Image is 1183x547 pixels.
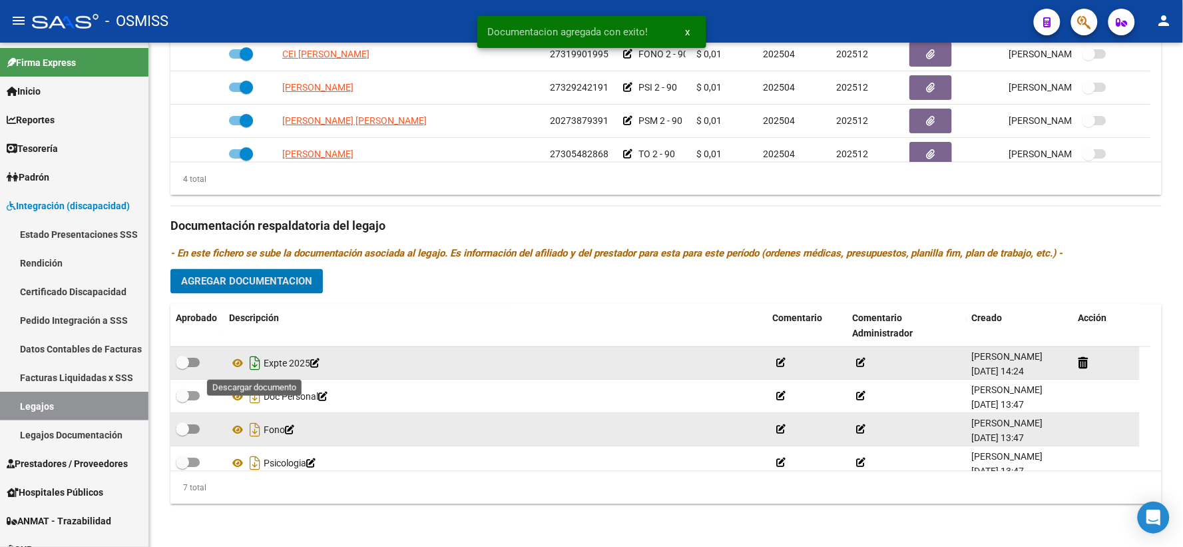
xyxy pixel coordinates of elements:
[170,248,1063,260] i: - En este fichero se sube la documentación asociada al legajo. Es información del afiliado y del ...
[972,400,1025,410] span: [DATE] 13:47
[229,420,762,441] div: Fono
[1073,304,1140,348] datatable-header-cell: Acción
[972,352,1043,362] span: [PERSON_NAME]
[763,49,795,59] span: 202504
[7,84,41,99] span: Inicio
[246,420,264,441] i: Descargar documento
[1138,502,1170,534] div: Open Intercom Messenger
[7,485,103,500] span: Hospitales Públicos
[181,276,312,288] span: Agregar Documentacion
[170,481,206,496] div: 7 total
[836,115,868,126] span: 202512
[488,25,648,39] span: Documentacion agregada con exito!
[170,304,224,348] datatable-header-cell: Aprobado
[229,453,762,474] div: Psicologia
[11,13,27,29] mat-icon: menu
[246,453,264,474] i: Descargar documento
[696,82,722,93] span: $ 0,01
[972,452,1043,462] span: [PERSON_NAME]
[7,113,55,127] span: Reportes
[763,149,795,159] span: 202504
[229,386,762,408] div: Doc Personal
[170,269,323,294] button: Agregar Documentacion
[224,304,767,348] datatable-header-cell: Descripción
[972,366,1025,377] span: [DATE] 14:24
[282,115,427,126] span: [PERSON_NAME] [PERSON_NAME]
[229,313,279,324] span: Descripción
[836,49,868,59] span: 202512
[550,82,608,93] span: 27329242191
[282,49,369,59] span: CEI [PERSON_NAME]
[105,7,168,36] span: - OSMISS
[638,82,677,93] span: PSI 2 - 90
[246,353,264,374] i: Descargar documento
[176,313,217,324] span: Aprobado
[1009,49,1114,59] span: [PERSON_NAME] [DATE]
[170,217,1162,236] h3: Documentación respaldatoria del legajo
[696,149,722,159] span: $ 0,01
[229,353,762,374] div: Expte 2025
[972,466,1025,477] span: [DATE] 13:47
[638,149,675,159] span: TO 2 - 90
[852,313,913,339] span: Comentario Administrador
[967,304,1073,348] datatable-header-cell: Creado
[767,304,847,348] datatable-header-cell: Comentario
[7,141,58,156] span: Tesorería
[836,149,868,159] span: 202512
[7,199,130,213] span: Integración (discapacidad)
[772,313,822,324] span: Comentario
[847,304,967,348] datatable-header-cell: Comentario Administrador
[675,20,701,44] button: x
[1009,149,1114,159] span: [PERSON_NAME] [DATE]
[972,433,1025,444] span: [DATE] 13:47
[696,115,722,126] span: $ 0,01
[246,386,264,408] i: Descargar documento
[7,170,49,185] span: Padrón
[1156,13,1172,29] mat-icon: person
[1009,82,1114,93] span: [PERSON_NAME] [DATE]
[7,55,76,70] span: Firma Express
[282,82,354,93] span: [PERSON_NAME]
[550,149,608,159] span: 27305482868
[972,418,1043,429] span: [PERSON_NAME]
[972,313,1003,324] span: Creado
[1009,115,1114,126] span: [PERSON_NAME] [DATE]
[686,26,690,38] span: x
[763,82,795,93] span: 202504
[972,385,1043,396] span: [PERSON_NAME]
[170,172,206,187] div: 4 total
[763,115,795,126] span: 202504
[7,514,111,528] span: ANMAT - Trazabilidad
[7,456,128,471] span: Prestadores / Proveedores
[550,115,608,126] span: 20273879391
[836,82,868,93] span: 202512
[282,149,354,159] span: [PERSON_NAME]
[1078,313,1107,324] span: Acción
[638,115,682,126] span: PSM 2 - 90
